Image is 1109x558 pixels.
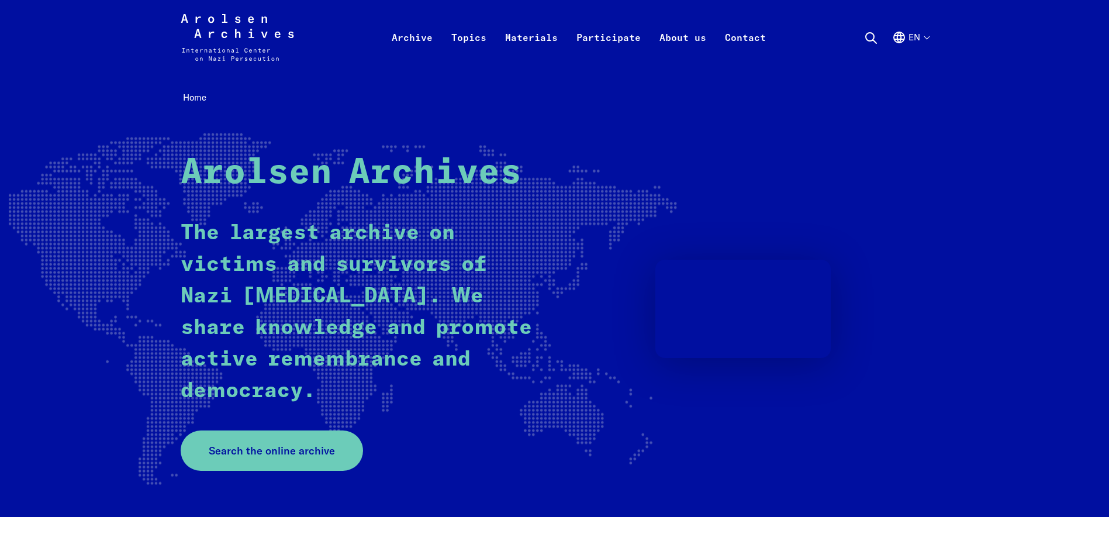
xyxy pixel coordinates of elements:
a: Materials [496,28,567,75]
a: Participate [567,28,650,75]
nav: Breadcrumb [181,89,929,107]
a: Contact [716,28,775,75]
a: Archive [382,28,442,75]
a: Topics [442,28,496,75]
nav: Primary [382,14,775,61]
span: Home [183,92,206,103]
strong: Arolsen Archives [181,156,521,191]
p: The largest archive on victims and survivors of Nazi [MEDICAL_DATA]. We share knowledge and promo... [181,218,534,407]
span: Search the online archive [209,443,335,459]
a: Search the online archive [181,430,363,471]
button: English, language selection [892,30,929,73]
a: About us [650,28,716,75]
